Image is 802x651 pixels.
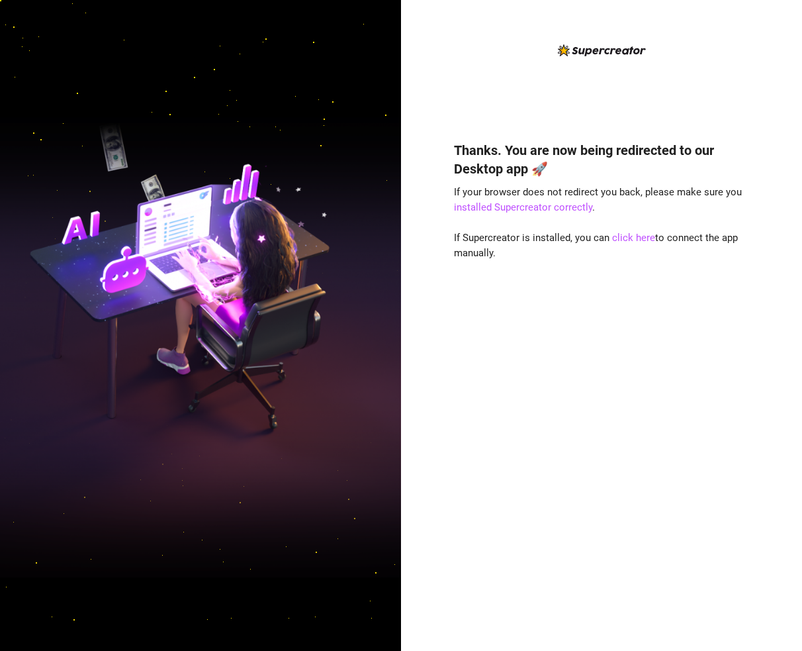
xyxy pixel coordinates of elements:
a: installed Supercreator correctly [454,201,592,213]
a: click here [612,232,655,244]
span: If your browser does not redirect you back, please make sure you . [454,186,742,214]
h4: Thanks. You are now being redirected to our Desktop app 🚀 [454,141,749,178]
span: If Supercreator is installed, you can to connect the app manually. [454,232,738,260]
img: logo-BBDzfeDw.svg [558,44,646,56]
